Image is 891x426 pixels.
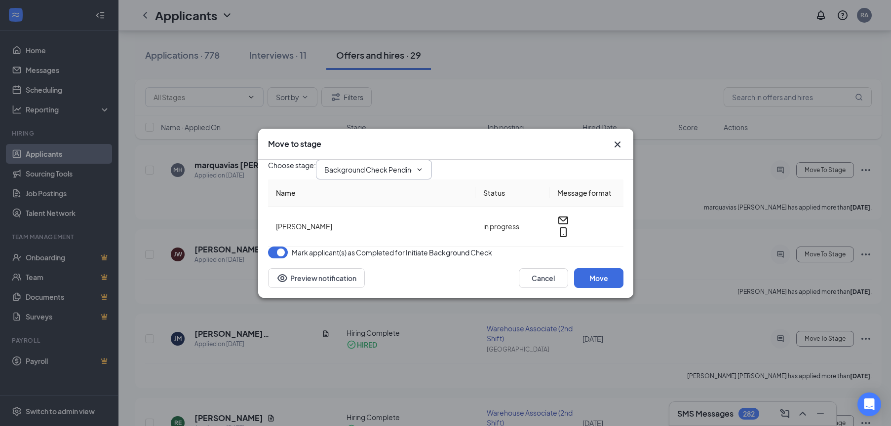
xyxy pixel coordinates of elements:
[557,214,569,226] svg: Email
[475,207,549,247] td: in progress
[612,139,623,150] svg: Cross
[268,139,321,149] h3: Move to stage
[268,160,316,179] span: Choose stage :
[268,179,475,207] th: Name
[574,268,623,288] button: Move
[276,222,332,231] span: [PERSON_NAME]
[557,226,569,238] svg: MobileSms
[519,268,568,288] button: Cancel
[276,272,288,284] svg: Eye
[549,179,623,207] th: Message format
[612,139,623,150] button: Close
[857,392,881,416] div: Open Intercom Messenger
[416,166,424,174] svg: ChevronDown
[268,268,365,288] button: Preview notificationEye
[475,179,549,207] th: Status
[292,247,492,258] span: Mark applicant(s) as Completed for Initiate Background Check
